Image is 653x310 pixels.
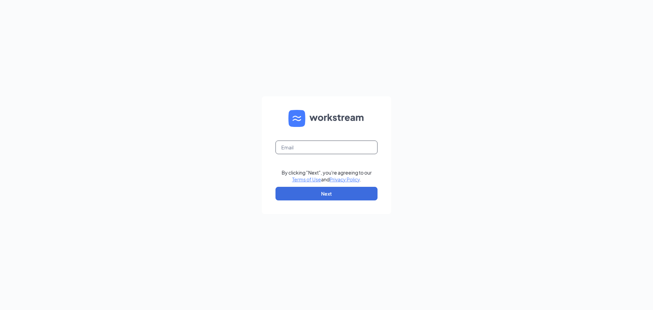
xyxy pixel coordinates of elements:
[292,176,321,182] a: Terms of Use
[330,176,360,182] a: Privacy Policy
[282,169,372,183] div: By clicking "Next", you're agreeing to our and .
[275,141,378,154] input: Email
[288,110,365,127] img: WS logo and Workstream text
[275,187,378,200] button: Next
